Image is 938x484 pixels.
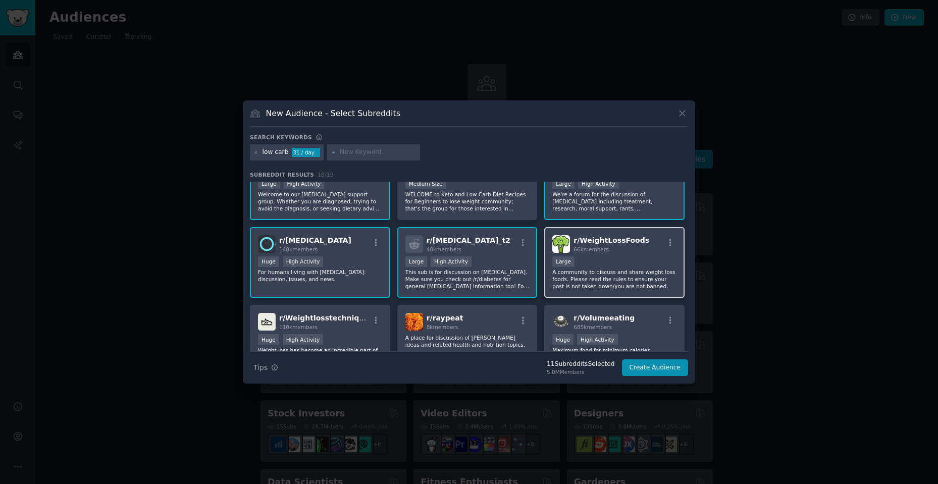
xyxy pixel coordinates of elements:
img: Weightlosstechniques [258,313,276,331]
span: 18 / 19 [318,172,334,178]
div: High Activity [283,334,324,345]
span: 66k members [574,246,608,252]
img: Volumeeating [552,313,570,331]
div: Large [552,256,575,267]
span: r/ [MEDICAL_DATA]_t2 [427,236,510,244]
input: New Keyword [340,148,416,157]
h3: New Audience - Select Subreddits [266,108,400,119]
div: Huge [552,334,574,345]
div: Large [552,178,575,189]
div: 31 / day [292,148,320,157]
div: High Activity [578,178,619,189]
span: r/ WeightLossFoods [574,236,649,244]
div: low carb [263,148,289,157]
div: 5.0M Members [547,368,614,375]
span: 110k members [279,324,318,330]
span: r/ Volumeeating [574,314,635,322]
p: Welcome to our [MEDICAL_DATA] support group. Whether you are diagnosed, trying to avoid the diagn... [258,191,382,212]
span: r/ raypeat [427,314,463,322]
span: r/ Weightlosstechniques [279,314,373,322]
p: WELCOME to Keto and Low Carb Diet Recipes for Beginners to lose weight community; that's the grou... [405,191,530,212]
button: Create Audience [622,359,689,377]
div: Medium Size [405,178,446,189]
p: Weight loss has become an incredible part of our life and hence to know about the tips and tricks... [258,347,382,368]
p: A community to discuss and share weight loss foods. Please read the rules to ensure your post is ... [552,268,676,290]
div: Large [258,178,280,189]
span: 48k members [427,246,461,252]
h3: Search keywords [250,134,312,141]
div: Huge [258,334,279,345]
span: 685k members [574,324,612,330]
div: High Activity [431,256,472,267]
span: 148k members [279,246,318,252]
img: diabetes [258,235,276,253]
div: High Activity [577,334,618,345]
button: Tips [250,359,282,377]
span: r/ [MEDICAL_DATA] [279,236,351,244]
div: Huge [258,256,279,267]
p: A place for discussion of [PERSON_NAME] ideas and related health and nutrition topics. [405,334,530,348]
p: We're a forum for the discussion of [MEDICAL_DATA] including treatment, research, moral support, ... [552,191,676,212]
p: For humans living with [MEDICAL_DATA]: discussion, issues, and news. [258,268,382,283]
img: WeightLossFoods [552,235,570,253]
img: raypeat [405,313,423,331]
span: Subreddit Results [250,171,314,178]
span: 8k members [427,324,458,330]
p: This sub is for discussion on [MEDICAL_DATA]. Make sure you check out /r/diabetes for general [ME... [405,268,530,290]
div: 11 Subreddit s Selected [547,360,614,369]
div: High Activity [283,256,324,267]
span: Tips [253,362,268,373]
div: High Activity [284,178,325,189]
p: Maximum food for minimum calories. [552,347,676,354]
div: Large [405,256,428,267]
